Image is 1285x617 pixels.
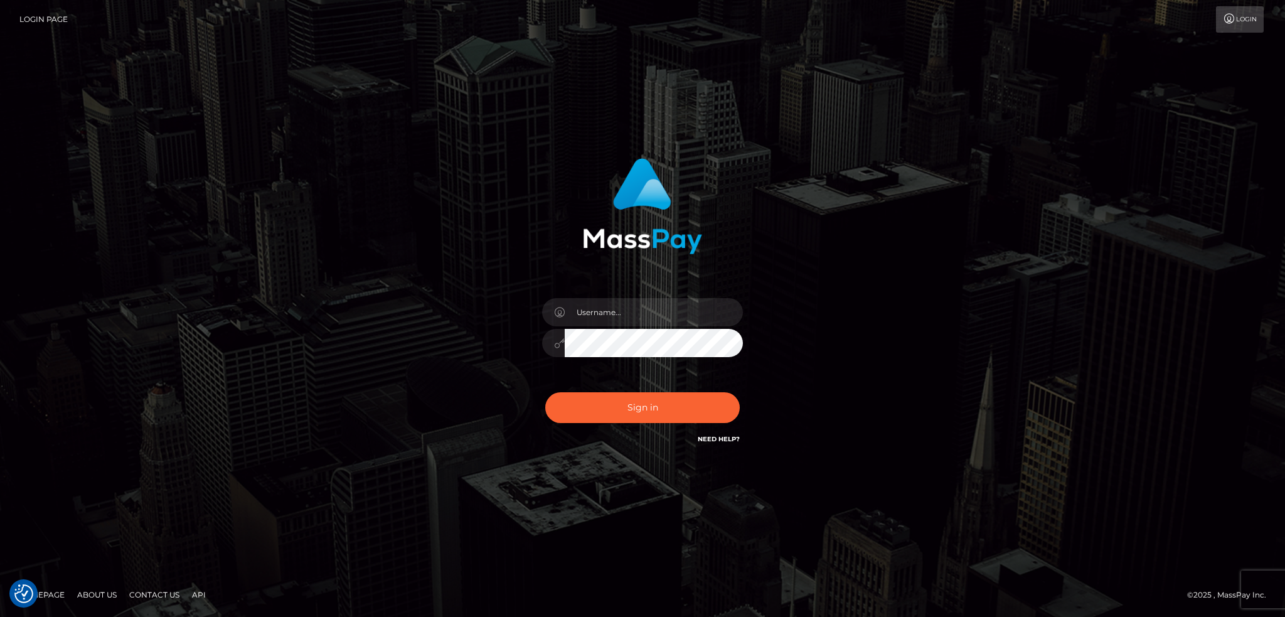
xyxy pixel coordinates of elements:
[19,6,68,33] a: Login Page
[14,584,33,603] button: Consent Preferences
[1187,588,1276,602] div: © 2025 , MassPay Inc.
[72,585,122,604] a: About Us
[698,435,740,443] a: Need Help?
[14,585,70,604] a: Homepage
[124,585,184,604] a: Contact Us
[583,158,702,254] img: MassPay Login
[187,585,211,604] a: API
[545,392,740,423] button: Sign in
[1216,6,1264,33] a: Login
[565,298,743,326] input: Username...
[14,584,33,603] img: Revisit consent button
